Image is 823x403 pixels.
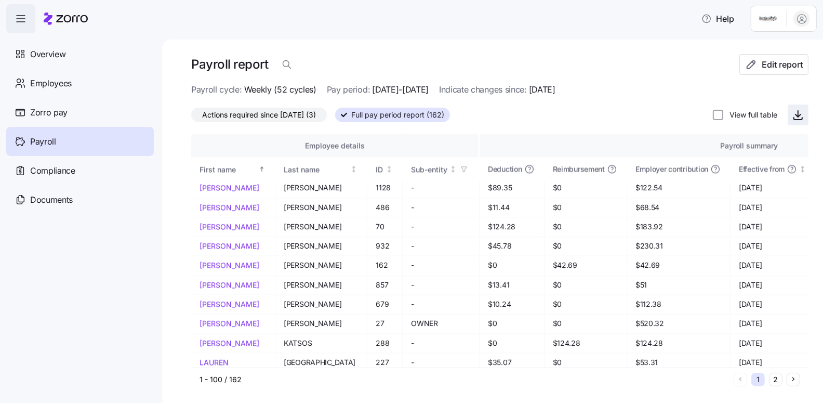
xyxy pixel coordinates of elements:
span: [PERSON_NAME] [284,280,359,290]
span: Full pay period report (162) [351,108,444,122]
a: Overview [6,40,154,69]
span: $0 [553,183,618,193]
span: $0 [553,241,618,251]
span: [GEOGRAPHIC_DATA] [284,357,359,368]
span: $0 [553,318,618,329]
span: Effective from [739,164,785,174]
a: [PERSON_NAME] [200,318,267,329]
span: $0 [553,222,618,232]
span: - [411,202,471,213]
div: Last name [284,164,349,175]
div: Employee details [200,140,470,151]
span: $183.92 [635,222,722,232]
span: $42.69 [635,260,722,270]
span: [PERSON_NAME] [284,241,359,251]
span: Actions required since [DATE] (3) [202,108,316,122]
span: $0 [553,299,618,309]
span: Payroll cycle: [191,83,242,96]
label: View full table [723,110,777,120]
span: $11.44 [488,202,535,213]
span: 486 [376,202,394,213]
span: Edit report [762,58,803,71]
div: Sub-entity [411,164,447,175]
a: [PERSON_NAME] [200,222,267,232]
span: $112.38 [635,299,722,309]
span: Pay period: [327,83,370,96]
img: Employer logo [758,12,778,25]
span: 1128 [376,183,394,193]
a: Zorro pay [6,98,154,127]
span: Compliance [30,164,75,177]
a: [PERSON_NAME] [200,202,267,213]
span: $122.54 [635,183,722,193]
a: Documents [6,185,154,214]
span: [DATE] [529,83,555,96]
span: Help [701,12,734,25]
span: $13.41 [488,280,535,290]
span: $124.28 [488,222,535,232]
span: [DATE] [739,280,820,290]
div: ID [376,164,383,175]
span: $0 [553,202,618,213]
span: [PERSON_NAME] [284,222,359,232]
span: [DATE] [739,202,820,213]
span: - [411,357,471,368]
a: Compliance [6,156,154,185]
span: - [411,222,471,232]
span: [PERSON_NAME] [284,299,359,309]
span: [PERSON_NAME] [284,202,359,213]
div: Not sorted [799,165,806,173]
span: 27 [376,318,394,329]
span: $0 [488,260,535,270]
span: $42.69 [553,260,618,270]
div: 1 - 100 / 162 [200,374,729,385]
span: $0 [488,318,535,329]
span: Employer contribution [635,164,708,174]
span: Deduction [488,164,522,174]
th: First nameSorted ascending [191,157,275,181]
span: [DATE] [739,357,820,368]
span: [DATE] [739,338,820,348]
span: 162 [376,260,394,270]
span: [DATE] [739,241,820,251]
span: - [411,280,471,290]
span: - [411,183,471,193]
span: $35.07 [488,357,535,368]
span: 857 [376,280,394,290]
a: [PERSON_NAME] [200,241,267,251]
button: Help [693,8,742,29]
span: - [411,241,471,251]
span: $0 [553,280,618,290]
button: Next page [787,373,800,386]
span: [PERSON_NAME] [284,183,359,193]
th: Last nameNot sorted [275,157,367,181]
span: $10.24 [488,299,535,309]
span: 70 [376,222,394,232]
span: OWNER [411,318,471,329]
span: 227 [376,357,394,368]
span: $0 [553,357,618,368]
span: $520.32 [635,318,722,329]
span: Documents [30,193,73,206]
button: 1 [751,373,765,386]
th: Sub-entityNot sorted [403,157,480,181]
button: 2 [769,373,782,386]
div: Sorted ascending [258,165,266,173]
a: [PERSON_NAME] [200,299,267,309]
a: Employees [6,69,154,98]
span: Indicate changes since: [439,83,527,96]
div: Not sorted [449,165,457,173]
th: IDNot sorted [367,157,403,181]
span: - [411,260,471,270]
span: $53.31 [635,357,722,368]
span: [DATE] [739,222,820,232]
span: Zorro pay [30,106,68,119]
span: 932 [376,241,394,251]
span: [DATE] [739,183,820,193]
a: LAUREN [200,357,267,368]
a: Payroll [6,127,154,156]
span: $68.54 [635,202,722,213]
button: Previous page [734,373,747,386]
div: First name [200,164,257,175]
span: 288 [376,338,394,348]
